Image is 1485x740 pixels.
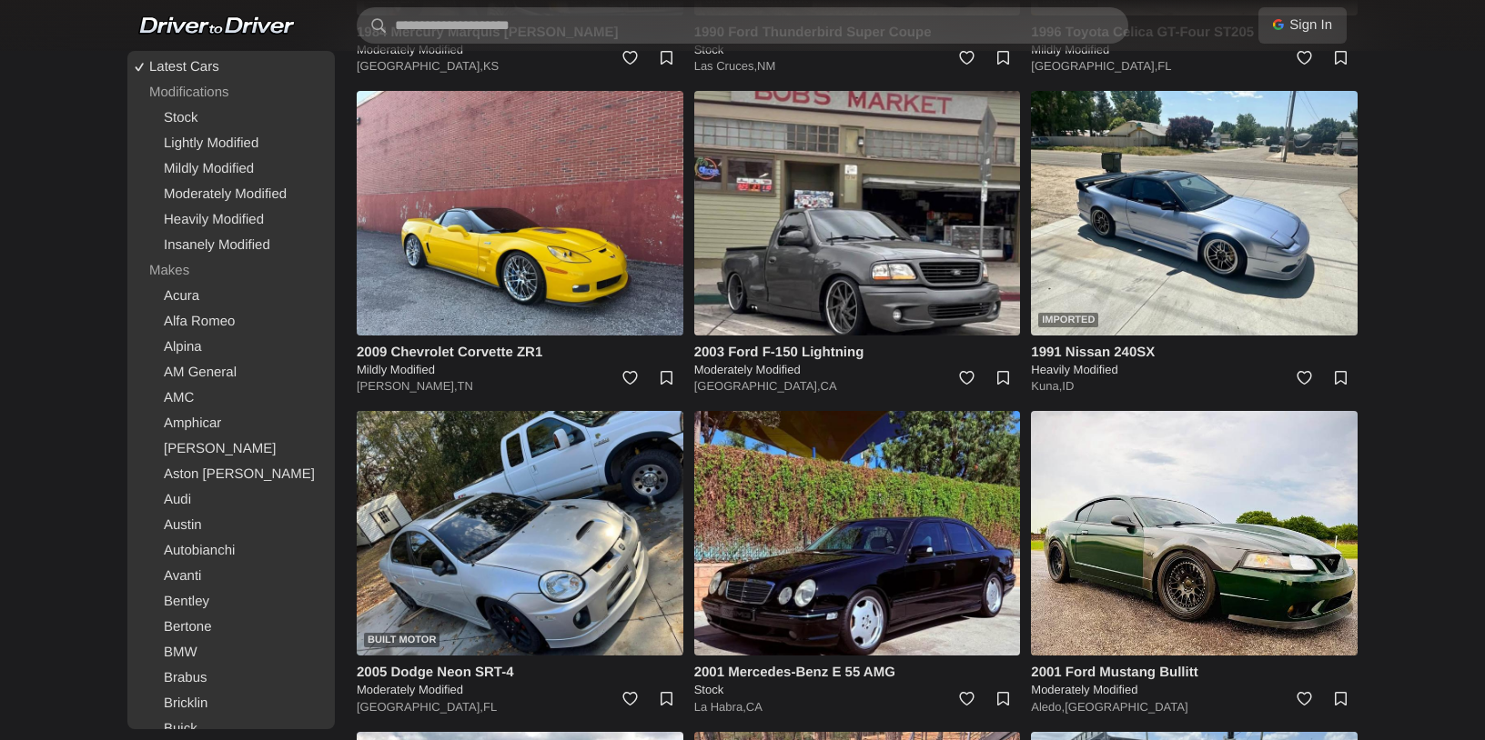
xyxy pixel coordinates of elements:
h4: 2001 Ford Mustang Bullitt [1031,663,1358,682]
a: Moderately Modified [131,182,331,207]
a: 1991 Nissan 240SX Heavily Modified [1031,343,1358,378]
a: Alpina [131,335,331,360]
a: Mildly Modified [131,156,331,182]
a: [GEOGRAPHIC_DATA], [357,700,483,714]
a: Autobianchi [131,538,331,564]
a: Avanti [131,564,331,589]
a: CA [746,700,763,714]
a: Brabus [131,665,331,691]
a: [PERSON_NAME] [131,436,331,462]
a: Heavily Modified [131,207,331,233]
h5: Stock [694,682,1021,698]
a: [PERSON_NAME], [357,379,458,393]
div: Modifications [131,80,331,105]
a: Bricklin [131,691,331,716]
img: 2003 Ford F-150 Lightning for sale [694,91,1021,335]
a: NM [757,59,775,73]
a: Aledo, [1031,700,1065,714]
a: Bentley [131,589,331,615]
img: 2009 Chevrolet Corvette ZR1 for sale [357,91,683,335]
a: La Habra, [694,700,746,714]
a: [GEOGRAPHIC_DATA], [357,59,483,73]
a: 2009 Chevrolet Corvette ZR1 Mildly Modified [357,343,683,378]
a: Latest Cars [131,55,331,80]
a: Lightly Modified [131,131,331,156]
a: TN [458,379,473,393]
a: 2001 Mercedes-Benz E 55 AMG Stock [694,663,1021,698]
a: 2003 Ford F-150 Lightning Moderately Modified [694,343,1021,378]
a: Bertone [131,615,331,640]
a: Aston [PERSON_NAME] [131,462,331,487]
a: Austin [131,513,331,538]
a: KS [483,59,499,73]
h5: Mildly Modified [357,362,683,378]
a: BMW [131,640,331,665]
h5: Moderately Modified [1031,682,1358,698]
h4: 1991 Nissan 240SX [1031,343,1358,362]
a: Insanely Modified [131,233,331,258]
img: 2001 Ford Mustang Bullitt for sale [1031,411,1358,655]
a: Sign In [1258,7,1347,44]
a: Stock [131,105,331,131]
h4: 2001 Mercedes-Benz E 55 AMG [694,663,1021,682]
h4: 2005 Dodge Neon SRT-4 [357,663,683,682]
a: Kuna, [1031,379,1062,393]
a: Audi [131,487,331,513]
a: AM General [131,360,331,385]
a: Las Cruces, [694,59,757,73]
a: AMC [131,385,331,411]
a: Acura [131,284,331,309]
a: Amphicar [131,411,331,436]
div: Makes [131,258,331,284]
a: FL [483,700,497,714]
h5: Moderately Modified [357,682,683,698]
h4: 2003 Ford F-150 Lightning [694,343,1021,362]
a: 2005 Dodge Neon SRT-4 Moderately Modified [357,663,683,698]
a: 2001 Ford Mustang Bullitt Moderately Modified [1031,663,1358,698]
a: [GEOGRAPHIC_DATA], [694,379,821,393]
a: Imported [1031,91,1358,335]
h4: 2009 Chevrolet Corvette ZR1 [357,343,683,362]
a: ID [1062,379,1074,393]
div: Built Motor [364,633,439,647]
img: 1991 Nissan 240SX for sale [1031,91,1358,335]
div: Imported [1038,313,1098,327]
a: [GEOGRAPHIC_DATA], [1031,59,1157,73]
h5: Heavily Modified [1031,362,1358,378]
a: [GEOGRAPHIC_DATA] [1065,700,1187,714]
a: Built Motor [357,411,683,655]
h5: Moderately Modified [694,362,1021,378]
img: 2001 Mercedes-Benz E 55 AMG for sale [694,411,1021,655]
a: FL [1157,59,1171,73]
a: CA [821,379,837,393]
a: Alfa Romeo [131,309,331,335]
img: 2005 Dodge Neon SRT-4 for sale [357,411,683,655]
